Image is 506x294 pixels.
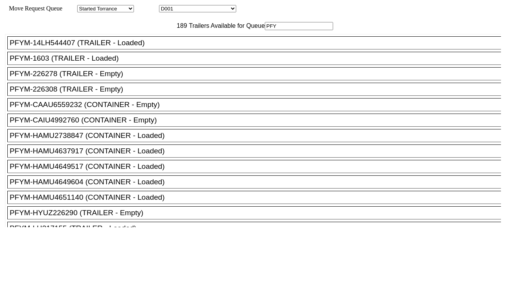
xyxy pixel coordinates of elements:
div: PFYM-LH217155 (TRAILER - Loaded) [10,224,506,233]
div: PFYM-226308 (TRAILER - Empty) [10,85,506,93]
div: PFYM-CAIU4992760 (CONTAINER - Empty) [10,116,506,124]
input: Filter Available Trailers [265,22,333,30]
div: PFYM-1603 (TRAILER - Loaded) [10,54,506,63]
span: Location [135,5,157,12]
span: 189 [173,22,187,29]
span: Area [64,5,76,12]
div: PFYM-HAMU4649604 (CONTAINER - Loaded) [10,178,506,186]
div: PFYM-HAMU4637917 (CONTAINER - Loaded) [10,147,506,155]
div: PFYM-14LH544407 (TRAILER - Loaded) [10,39,506,47]
div: PFYM-HYUZ226290 (TRAILER - Empty) [10,209,506,217]
div: PFYM-CAAU6559232 (CONTAINER - Empty) [10,100,506,109]
span: Trailers Available for Queue [187,22,265,29]
div: PFYM-HAMU4649517 (CONTAINER - Loaded) [10,162,506,171]
div: PFYM-HAMU2738847 (CONTAINER - Loaded) [10,131,506,140]
div: PFYM-HAMU4651140 (CONTAINER - Loaded) [10,193,506,202]
div: PFYM-226278 (TRAILER - Empty) [10,70,506,78]
span: Move Request Queue [5,5,63,12]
